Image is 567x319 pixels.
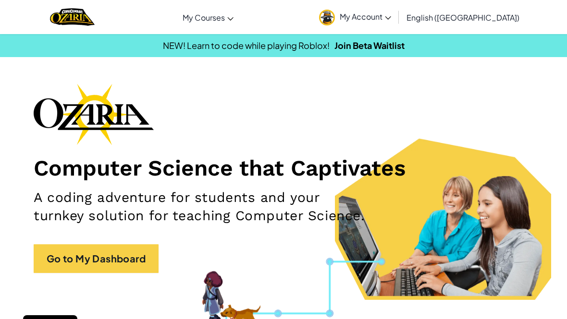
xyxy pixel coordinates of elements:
img: Ozaria branding logo [34,83,154,145]
a: My Account [314,2,396,32]
span: My Account [340,12,391,22]
h2: A coding adventure for students and your turnkey solution for teaching Computer Science. [34,189,369,225]
img: Home [50,7,95,27]
h1: Computer Science that Captivates [34,154,533,181]
span: My Courses [183,12,225,23]
a: Join Beta Waitlist [334,40,405,51]
a: My Courses [178,4,238,30]
img: avatar [319,10,335,25]
a: Ozaria by CodeCombat logo [50,7,95,27]
span: English ([GEOGRAPHIC_DATA]) [407,12,519,23]
a: Go to My Dashboard [34,244,159,273]
span: NEW! Learn to code while playing Roblox! [163,40,330,51]
a: English ([GEOGRAPHIC_DATA]) [402,4,524,30]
